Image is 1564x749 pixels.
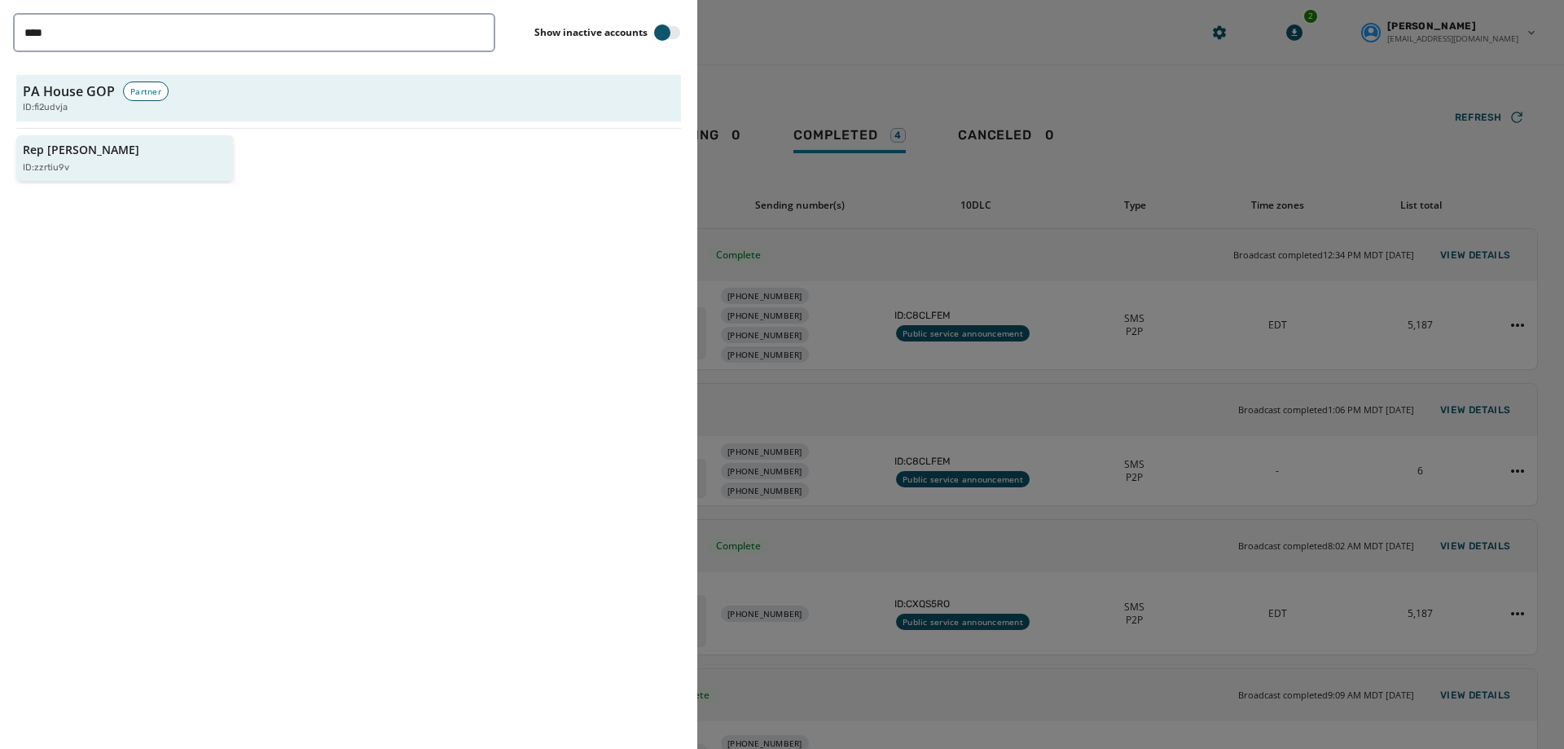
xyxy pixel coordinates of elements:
h3: PA House GOP [23,82,115,101]
button: PA House GOPPartnerID:fi2udvja [16,75,681,121]
div: Partner [123,82,169,101]
p: Rep [PERSON_NAME] [23,142,139,158]
label: Show inactive accounts [534,26,648,39]
button: Rep [PERSON_NAME]ID:zzrtiu9v [16,135,234,182]
span: ID: fi2udvja [23,101,68,115]
p: ID: zzrtiu9v [23,161,69,175]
